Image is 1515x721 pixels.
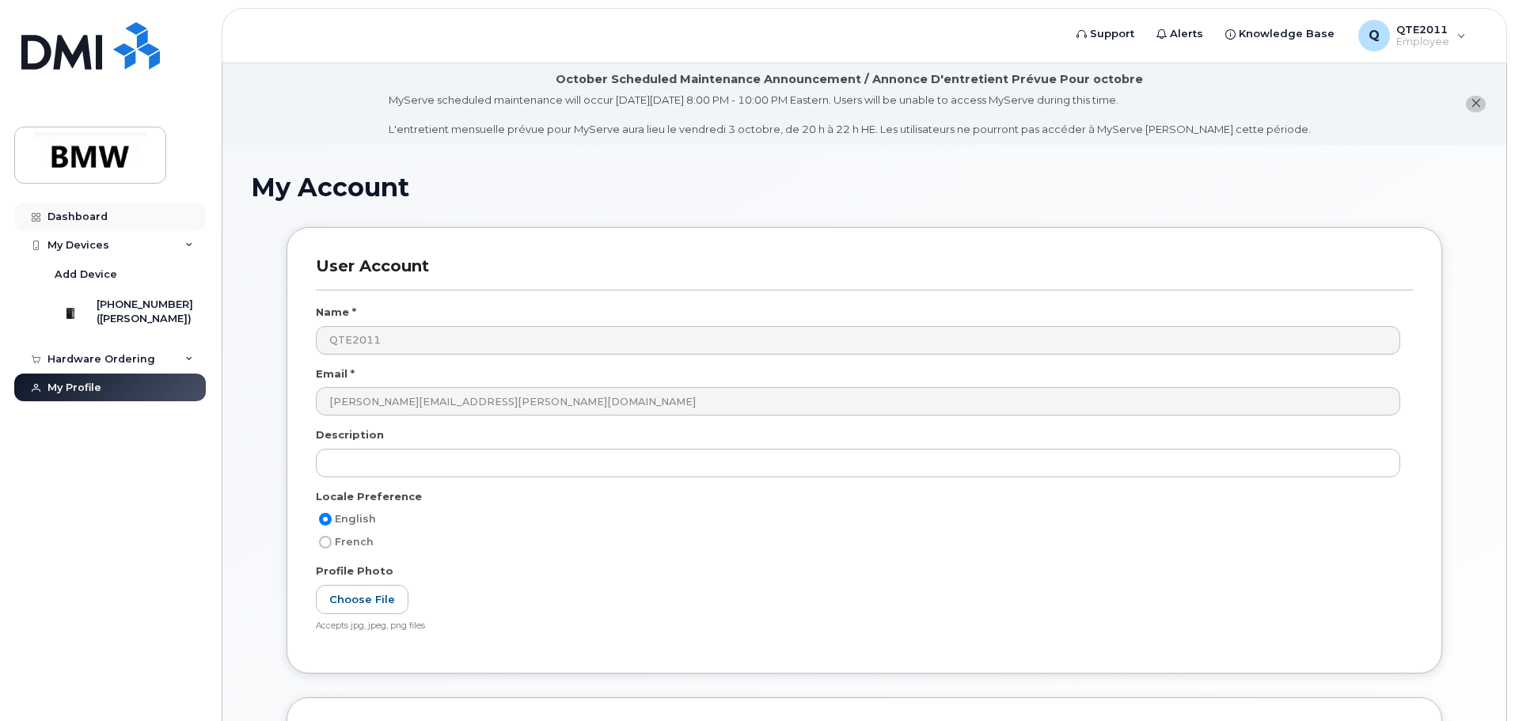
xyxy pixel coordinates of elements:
[316,256,1413,290] h3: User Account
[316,305,356,320] label: Name *
[316,366,355,381] label: Email *
[319,513,332,526] input: English
[389,93,1311,137] div: MyServe scheduled maintenance will occur [DATE][DATE] 8:00 PM - 10:00 PM Eastern. Users will be u...
[319,536,332,548] input: French
[316,585,408,614] label: Choose File
[335,513,376,525] span: English
[316,564,393,579] label: Profile Photo
[1466,96,1486,112] button: close notification
[316,427,384,442] label: Description
[316,489,422,504] label: Locale Preference
[1446,652,1503,709] iframe: Messenger Launcher
[556,71,1143,88] div: October Scheduled Maintenance Announcement / Annonce D'entretient Prévue Pour octobre
[335,536,374,548] span: French
[316,620,1400,632] div: Accepts jpg, jpeg, png files
[251,173,1478,201] h1: My Account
